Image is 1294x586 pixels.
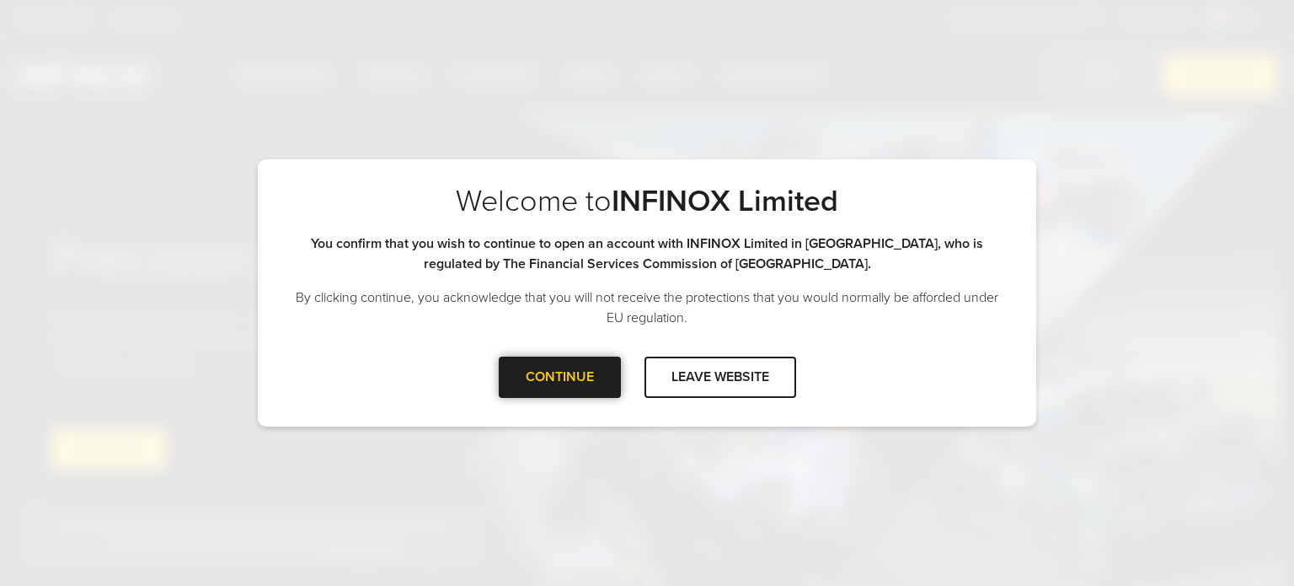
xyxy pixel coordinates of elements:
[612,183,838,219] strong: INFINOX Limited
[291,288,1003,328] p: By clicking continue, you acknowledge that you will not receive the protections that you would no...
[311,235,983,272] strong: You confirm that you wish to continue to open an account with INFINOX Limited in [GEOGRAPHIC_DATA...
[644,357,796,398] div: LEAVE WEBSITE
[499,357,621,398] div: CONTINUE
[291,183,1003,220] p: Welcome to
